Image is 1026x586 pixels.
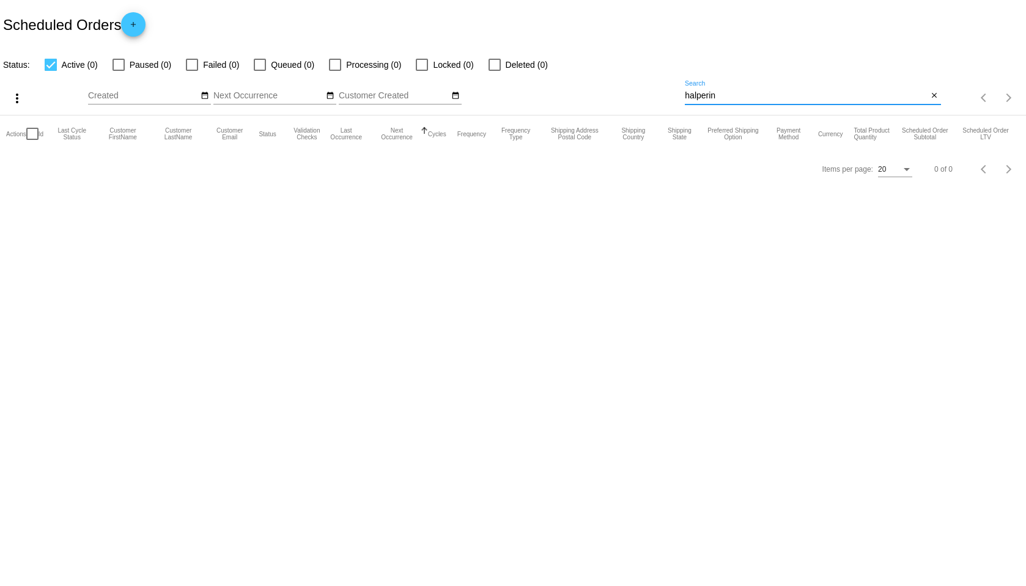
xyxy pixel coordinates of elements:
button: Change sorting for ShippingState [663,127,696,141]
button: Change sorting for LastProcessingCycleId [54,127,89,141]
span: Locked (0) [433,57,473,72]
button: Change sorting for CustomerFirstName [100,127,145,141]
button: Change sorting for Cycles [428,130,446,137]
mat-icon: close [930,91,939,101]
button: Change sorting for Id [39,130,43,137]
button: Clear [928,90,941,103]
mat-header-cell: Actions [6,115,26,152]
input: Search [685,91,928,101]
span: Deleted (0) [506,57,548,72]
mat-icon: date_range [326,91,334,101]
mat-icon: add [126,20,141,35]
input: Next Occurrence [213,91,323,101]
button: Next page [997,86,1021,110]
button: Change sorting for FrequencyType [497,127,534,141]
span: Active (0) [62,57,98,72]
button: Change sorting for Subtotal [898,127,951,141]
h2: Scheduled Orders [3,12,146,37]
button: Change sorting for LifetimeValue [962,127,1009,141]
button: Change sorting for CustomerEmail [212,127,248,141]
button: Change sorting for Status [259,130,276,137]
span: Queued (0) [271,57,314,72]
button: Change sorting for CurrencyIso [818,130,843,137]
div: 0 of 0 [934,165,953,174]
button: Previous page [972,86,997,110]
mat-select: Items per page: [878,166,912,174]
mat-header-cell: Total Product Quantity [854,115,898,152]
mat-icon: date_range [451,91,460,101]
span: Processing (0) [346,57,401,72]
span: 20 [878,165,886,174]
mat-icon: date_range [201,91,209,101]
button: Change sorting for CustomerLastName [156,127,200,141]
span: Status: [3,60,30,70]
mat-icon: more_vert [10,91,24,106]
div: Items per page: [822,165,873,174]
button: Change sorting for PreferredShippingOption [707,127,759,141]
button: Change sorting for ShippingCountry [614,127,652,141]
span: Failed (0) [203,57,239,72]
button: Change sorting for ShippingPostcode [545,127,603,141]
button: Change sorting for PaymentMethod.Type [770,127,807,141]
input: Customer Created [339,91,449,101]
button: Change sorting for Frequency [457,130,486,137]
span: Paused (0) [130,57,171,72]
button: Change sorting for NextOccurrenceUtc [377,127,416,141]
button: Change sorting for LastOccurrenceUtc [327,127,366,141]
mat-header-cell: Validation Checks [287,115,327,152]
button: Next page [997,157,1021,181]
button: Previous page [972,157,997,181]
input: Created [88,91,198,101]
